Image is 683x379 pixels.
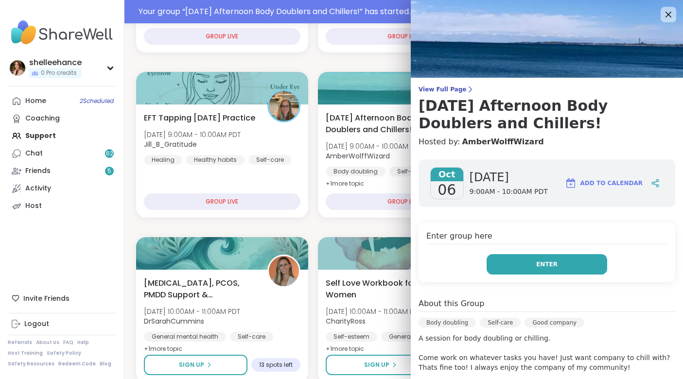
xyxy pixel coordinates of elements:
[560,172,647,195] button: Add to Calendar
[186,155,245,165] div: Healthy habits
[8,315,116,333] a: Logout
[269,256,299,286] img: DrSarahCummins
[470,187,548,197] span: 9:00AM - 10:00AM PDT
[326,332,377,342] div: Self-esteem
[259,361,293,369] span: 13 spots left
[8,145,116,162] a: Chat62
[326,112,438,136] span: [DATE] Afternoon Body Doublers and Chillers!
[144,277,257,301] span: [MEDICAL_DATA], PCOS, PMDD Support & Empowerment
[326,355,436,375] button: Sign Up
[144,307,240,316] span: [DATE] 10:00AM - 11:00AM PDT
[8,339,32,346] a: Referrals
[144,193,300,210] div: GROUP LIVE
[179,361,204,369] span: Sign Up
[419,136,675,148] h4: Hosted by:
[326,316,366,326] b: CharityRoss
[106,150,113,158] span: 62
[8,361,54,367] a: Safety Resources
[144,332,226,342] div: General mental health
[431,168,463,181] span: Oct
[77,339,89,346] a: Help
[389,167,433,176] div: Self-care
[470,170,548,185] span: [DATE]
[230,332,273,342] div: Self-care
[438,181,456,199] span: 06
[25,184,51,193] div: Activity
[419,86,675,93] span: View Full Page
[8,290,116,307] div: Invite Friends
[480,318,521,327] div: Self-care
[10,60,25,76] img: shelleehance
[25,96,46,106] div: Home
[326,193,482,210] div: GROUP LIVE
[536,260,558,269] span: Enter
[8,110,116,127] a: Coaching
[364,361,389,369] span: Sign Up
[58,361,96,367] a: Redeem Code
[139,6,677,17] div: Your group “ [DATE] Afternoon Body Doublers and Chillers! ” has started. Click here to enter!
[326,28,482,45] div: GROUP LIVE
[63,339,73,346] a: FAQ
[25,201,42,211] div: Host
[8,162,116,180] a: Friends5
[80,97,114,105] span: 2 Scheduled
[419,318,476,327] div: Body doubling
[8,92,116,110] a: Home2Scheduled
[8,180,116,197] a: Activity
[144,112,255,124] span: EFT Tapping [DATE] Practice
[144,28,300,45] div: GROUP LIVE
[269,91,299,121] img: Jill_B_Gratitude
[144,155,182,165] div: Healing
[107,167,111,175] span: 5
[426,230,667,244] h4: Enter group here
[565,177,577,189] img: ShareWell Logomark
[487,254,607,275] button: Enter
[36,339,59,346] a: About Us
[25,114,60,123] div: Coaching
[525,318,584,327] div: Good company
[25,149,43,158] div: Chat
[41,69,77,77] span: 0 Pro credits
[24,319,49,329] div: Logout
[248,155,292,165] div: Self-care
[419,86,675,132] a: View Full Page[DATE] Afternoon Body Doublers and Chillers!
[326,141,422,151] span: [DATE] 9:00AM - 10:00AM PDT
[326,307,422,316] span: [DATE] 10:00AM - 11:00AM PDT
[144,130,241,139] span: [DATE] 9:00AM - 10:00AM PDT
[47,350,81,357] a: Safety Policy
[144,316,204,326] b: DrSarahCummins
[419,97,675,132] h3: [DATE] Afternoon Body Doublers and Chillers!
[144,355,247,375] button: Sign Up
[419,298,484,310] h4: About this Group
[8,350,43,357] a: Host Training
[462,136,543,148] a: AmberWolffWizard
[580,179,643,188] span: Add to Calendar
[326,151,390,161] b: AmberWolffWizard
[25,166,51,176] div: Friends
[100,361,111,367] a: Blog
[29,57,82,68] div: shelleehance
[8,197,116,215] a: Host
[8,16,116,50] img: ShareWell Nav Logo
[326,167,385,176] div: Body doubling
[381,332,463,342] div: General mental health
[326,277,438,301] span: Self Love Workbook for Women
[144,139,197,149] b: Jill_B_Gratitude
